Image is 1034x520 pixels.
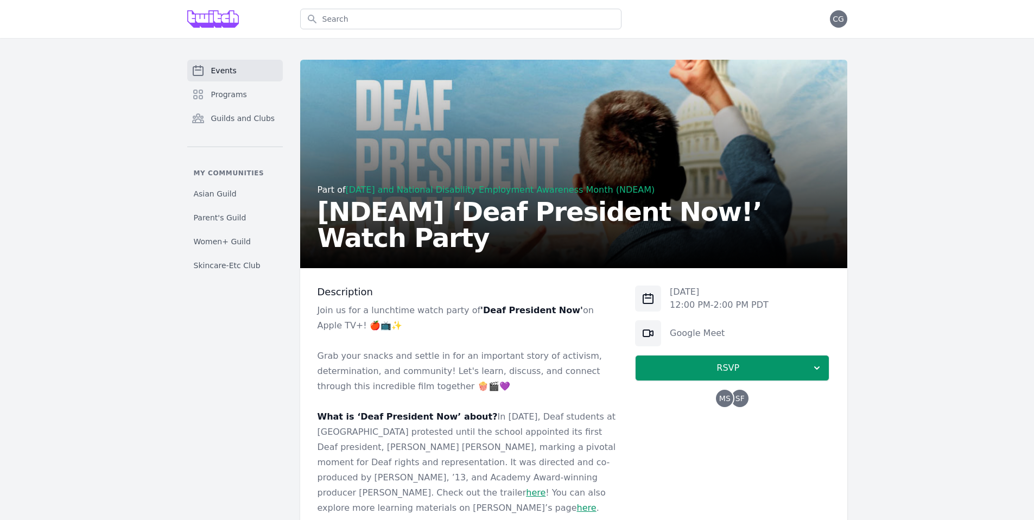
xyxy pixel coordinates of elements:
[194,236,251,247] span: Women+ Guild
[211,113,275,124] span: Guilds and Clubs
[187,60,283,81] a: Events
[719,395,731,402] span: MS
[187,107,283,129] a: Guilds and Clubs
[526,487,545,498] a: here
[318,409,618,516] p: In [DATE], Deaf students at [GEOGRAPHIC_DATA] protested until the school appointed its first Deaf...
[670,286,769,299] p: [DATE]
[187,232,283,251] a: Women+ Guild
[670,299,769,312] p: 12:00 PM - 2:00 PM PDT
[830,10,847,28] button: CG
[318,348,618,394] p: Grab your snacks and settle in for an important story of activism, determination, and community! ...
[300,9,621,29] input: Search
[833,15,844,23] span: CG
[194,188,237,199] span: Asian Guild
[346,185,655,195] a: [DATE] and National Disability Employment Awareness Month (NDEAM)
[318,303,618,333] p: Join us for a lunchtime watch party of on Apple TV+! 🍎📺✨
[735,395,745,402] span: SF
[187,84,283,105] a: Programs
[670,328,725,338] a: Google Meet
[644,362,811,375] span: RSVP
[318,411,498,422] strong: What is ‘Deaf President Now’ about?
[635,355,829,381] button: RSVP
[211,89,247,100] span: Programs
[187,10,239,28] img: Grove
[187,256,283,275] a: Skincare-Etc Club
[577,503,597,513] a: here
[187,184,283,204] a: Asian Guild
[187,169,283,177] p: My communities
[318,183,830,196] div: Part of
[187,60,283,275] nav: Sidebar
[318,199,830,251] h2: [NDEAM] ‘Deaf President Now!’ Watch Party
[480,305,583,315] strong: 'Deaf President Now'
[187,208,283,227] a: Parent's Guild
[211,65,237,76] span: Events
[194,212,246,223] span: Parent's Guild
[194,260,261,271] span: Skincare-Etc Club
[318,286,618,299] h3: Description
